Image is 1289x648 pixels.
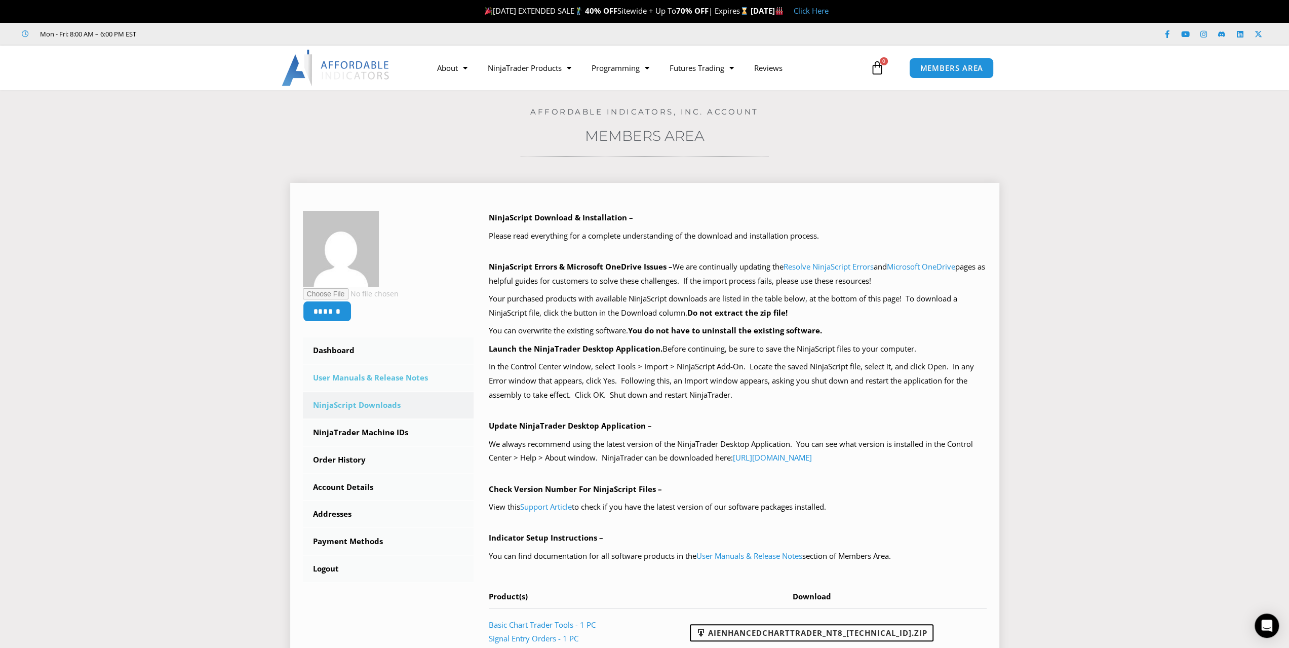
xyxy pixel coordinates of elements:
[696,551,802,561] a: User Manuals & Release Notes
[489,260,987,288] p: We are continually updating the and pages as helpful guides for customers to solve these challeng...
[485,7,492,15] img: 🎉
[489,549,987,563] p: You can find documentation for all software products in the section of Members Area.
[687,308,788,318] b: Do not extract the zip file!
[575,7,582,15] img: 🏌️‍♂️
[784,261,874,272] a: Resolve NinjaScript Errors
[282,50,390,86] img: LogoAI | Affordable Indicators – NinjaTrader
[37,28,136,40] span: Mon - Fri: 8:00 AM – 6:00 PM EST
[733,452,812,463] a: [URL][DOMAIN_NAME]
[478,56,581,80] a: NinjaTrader Products
[740,7,748,15] img: ⌛
[303,420,474,446] a: NinjaTrader Machine IDs
[520,502,572,512] a: Support Article
[303,556,474,582] a: Logout
[489,421,652,431] b: Update NinjaTrader Desktop Application –
[1255,614,1279,638] div: Open Intercom Messenger
[482,6,751,16] span: [DATE] EXTENDED SALE Sitewide + Up To | Expires
[489,532,603,543] b: Indicator Setup Instructions –
[489,500,987,514] p: View this to check if you have the latest version of our software packages installed.
[303,501,474,527] a: Addresses
[303,392,474,418] a: NinjaScript Downloads
[303,365,474,391] a: User Manuals & Release Notes
[585,6,617,16] strong: 40% OFF
[855,53,900,83] a: 0
[489,633,578,643] a: Signal Entry Orders - 1 PC
[676,6,709,16] strong: 70% OFF
[530,107,759,117] a: Affordable Indicators, Inc. Account
[489,261,673,272] b: NinjaScript Errors & Microsoft OneDrive Issues –
[690,624,933,641] a: AIEnhancedChartTrader_NT8_[TECHNICAL_ID].zip
[489,620,596,630] a: Basic Chart Trader Tools - 1 PC
[303,211,379,287] img: 81922c9cc1083fa7615a2704bc1b8ca0941e1e5901faf98e237ec00440b7d922
[775,7,783,15] img: 🏭
[909,58,994,79] a: MEMBERS AREA
[489,212,633,222] b: NinjaScript Download & Installation –
[489,484,662,494] b: Check Version Number For NinjaScript Files –
[489,324,987,338] p: You can overwrite the existing software.
[303,528,474,555] a: Payment Methods
[489,342,987,356] p: Before continuing, be sure to save the NinjaScript files to your computer.
[489,591,528,601] span: Product(s)
[887,261,955,272] a: Microsoft OneDrive
[303,474,474,501] a: Account Details
[920,64,983,72] span: MEMBERS AREA
[880,57,888,65] span: 0
[489,437,987,466] p: We always recommend using the latest version of the NinjaTrader Desktop Application. You can see ...
[489,344,662,354] b: Launch the NinjaTrader Desktop Application.
[489,292,987,320] p: Your purchased products with available NinjaScript downloads are listed in the table below, at th...
[744,56,793,80] a: Reviews
[303,337,474,364] a: Dashboard
[628,325,822,335] b: You do not have to uninstall the existing software.
[427,56,868,80] nav: Menu
[659,56,744,80] a: Futures Trading
[793,591,831,601] span: Download
[303,337,474,582] nav: Account pages
[489,360,987,402] p: In the Control Center window, select Tools > Import > NinjaScript Add-On. Locate the saved NinjaS...
[581,56,659,80] a: Programming
[585,127,705,144] a: Members Area
[489,229,987,243] p: Please read everything for a complete understanding of the download and installation process.
[303,447,474,473] a: Order History
[427,56,478,80] a: About
[150,29,302,39] iframe: Customer reviews powered by Trustpilot
[751,6,784,16] strong: [DATE]
[794,6,829,16] a: Click Here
